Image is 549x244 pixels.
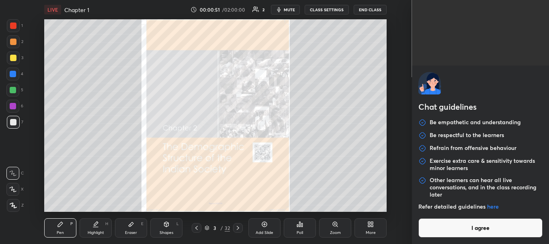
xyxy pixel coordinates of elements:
div: More [366,231,376,235]
button: CLASS SETTINGS [305,5,349,14]
div: 32 [225,224,230,232]
div: 3 [211,226,219,230]
div: 5 [6,84,23,96]
p: Other learners can hear all live conversations, and in the class recording later [430,176,543,198]
div: 4 [6,68,23,80]
p: Refer detailed guidelines [418,203,543,210]
div: C [6,167,24,180]
p: Be empathetic and understanding [430,119,521,127]
div: H [105,222,108,226]
div: L [176,222,179,226]
div: Eraser [125,231,137,235]
h4: Chapter 1 [64,6,89,14]
button: I agree [418,218,543,238]
div: Shapes [160,231,173,235]
div: 6 [6,100,23,113]
h2: Chat guidelines [418,101,543,115]
div: E [141,222,143,226]
div: Z [7,199,24,212]
p: Be respectful to the learners [430,131,504,139]
div: 1 [7,19,23,32]
button: END CLASS [354,5,387,14]
span: mute [284,7,295,12]
button: mute [271,5,300,14]
a: here [487,203,499,210]
div: Add Slide [256,231,273,235]
div: P [70,222,73,226]
div: 7 [7,116,23,129]
div: X [6,183,24,196]
div: LIVE [44,5,61,14]
div: 2 [262,8,264,12]
div: / [221,226,223,230]
div: 2 [7,35,23,48]
p: Refrain from offensive behaviour [430,144,516,152]
div: Poll [297,231,303,235]
div: Pen [57,231,64,235]
div: Zoom [330,231,341,235]
div: 3 [7,51,23,64]
p: Exercise extra care & sensitivity towards minor learners [430,157,543,172]
div: Highlight [88,231,104,235]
